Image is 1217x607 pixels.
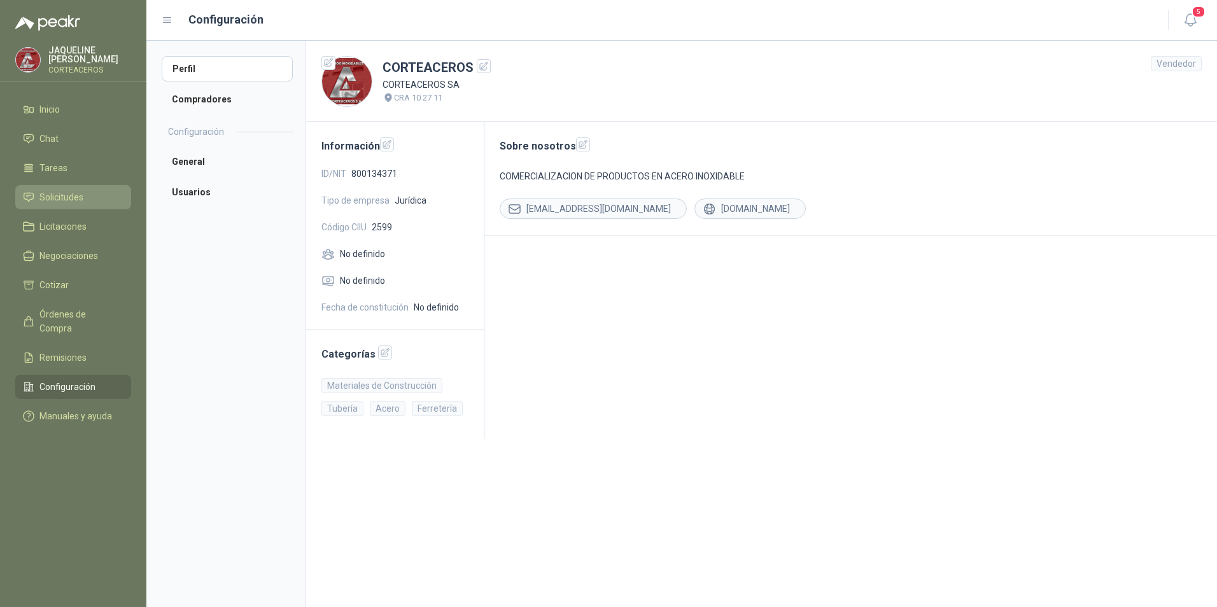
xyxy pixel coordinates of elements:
span: ID/NIT [321,167,346,181]
span: Manuales y ayuda [39,409,112,423]
span: Jurídica [395,193,426,207]
a: Solicitudes [15,185,131,209]
div: Vendedor [1151,56,1202,71]
a: Perfil [162,56,293,81]
div: Tubería [321,401,363,416]
span: Fecha de constitución [321,300,409,314]
a: Chat [15,127,131,151]
span: No definido [414,300,459,314]
p: CORTEACEROS SA [383,78,491,92]
span: Tareas [39,161,67,175]
div: Materiales de Construcción [321,378,442,393]
h2: Información [321,137,468,154]
span: Inicio [39,102,60,116]
span: Cotizar [39,278,69,292]
span: Configuración [39,380,95,394]
a: Configuración [15,375,131,399]
h2: Sobre nosotros [500,137,1202,154]
div: Acero [370,401,405,416]
h2: Categorías [321,345,468,362]
div: [EMAIL_ADDRESS][DOMAIN_NAME] [500,199,687,219]
a: Inicio [15,97,131,122]
a: Manuales y ayuda [15,404,131,428]
a: General [162,149,293,174]
h2: Configuración [168,125,224,139]
h1: Configuración [188,11,264,29]
a: Negociaciones [15,244,131,268]
a: Usuarios [162,179,293,205]
p: CRA 10 27 11 [394,92,442,104]
a: Compradores [162,87,293,112]
span: 2599 [372,220,392,234]
span: No definido [340,274,385,288]
img: Company Logo [16,48,40,72]
span: Órdenes de Compra [39,307,119,335]
span: No definido [340,247,385,261]
img: Company Logo [322,57,372,106]
a: Cotizar [15,273,131,297]
p: CORTEACEROS [48,66,131,74]
a: Órdenes de Compra [15,302,131,340]
span: Código CIIU [321,220,367,234]
div: [DOMAIN_NAME] [694,199,806,219]
img: Logo peakr [15,15,80,31]
p: JAQUELINE [PERSON_NAME] [48,46,131,64]
h1: CORTEACEROS [383,58,491,78]
span: Negociaciones [39,249,98,263]
button: 5 [1179,9,1202,32]
span: Chat [39,132,59,146]
a: Remisiones [15,345,131,370]
div: Ferretería [412,401,463,416]
span: Tipo de empresa [321,193,390,207]
a: Tareas [15,156,131,180]
a: Licitaciones [15,214,131,239]
span: 800134371 [351,167,397,181]
span: 5 [1192,6,1206,18]
span: Solicitudes [39,190,83,204]
span: Licitaciones [39,220,87,234]
p: COMERCIALIZACION DE PRODUCTOS EN ACERO INOXIDABLE [500,169,1202,183]
span: Remisiones [39,351,87,365]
